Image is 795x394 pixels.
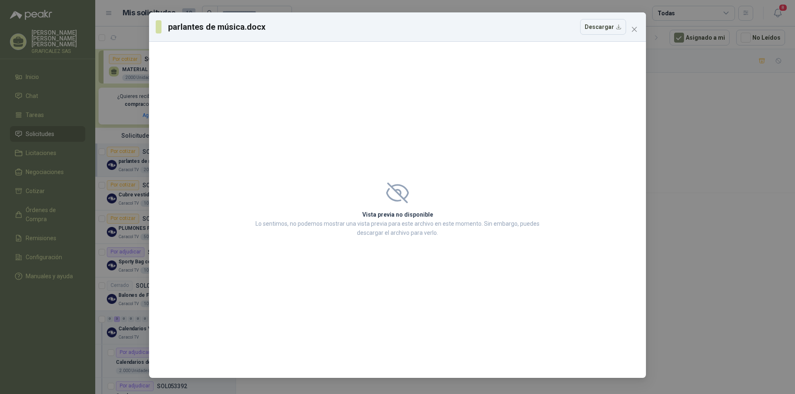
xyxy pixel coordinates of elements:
button: Descargar [580,19,626,35]
span: close [631,26,638,33]
button: Close [628,23,641,36]
h2: Vista previa no disponible [253,210,542,219]
h3: parlantes de música.docx [168,21,266,33]
p: Lo sentimos, no podemos mostrar una vista previa para este archivo en este momento. Sin embargo, ... [253,219,542,237]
